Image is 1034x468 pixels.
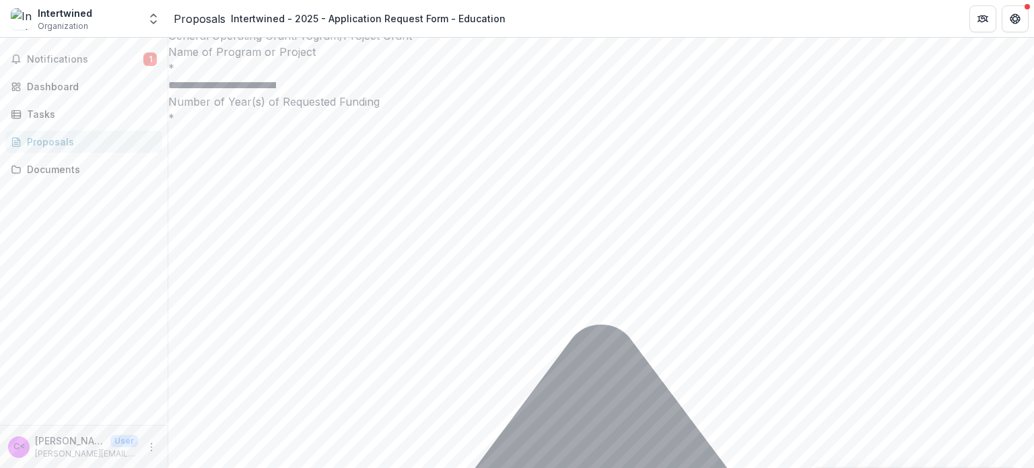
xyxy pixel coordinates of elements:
[5,131,162,153] a: Proposals
[5,103,162,125] a: Tasks
[168,94,1034,110] p: Number of Year(s) of Requested Funding
[5,75,162,98] a: Dashboard
[35,434,105,448] p: [PERSON_NAME] <[PERSON_NAME][EMAIL_ADDRESS][PERSON_NAME][DOMAIN_NAME]>
[144,5,163,32] button: Open entity switcher
[174,9,511,28] nav: breadcrumb
[27,79,151,94] div: Dashboard
[168,44,1034,60] p: Name of Program or Project
[38,6,92,20] div: Intertwined
[11,8,32,30] img: Intertwined
[231,11,506,26] div: Intertwined - 2025 - Application Request Form - Education
[5,48,162,70] button: Notifications1
[13,442,25,451] div: Cheronda Bryan <cheronda.bryan@liveintertwined.org>
[27,107,151,121] div: Tasks
[27,54,143,65] span: Notifications
[5,158,162,180] a: Documents
[143,439,160,455] button: More
[143,53,157,66] span: 1
[174,11,226,27] a: Proposals
[27,162,151,176] div: Documents
[27,135,151,149] div: Proposals
[969,5,996,32] button: Partners
[110,435,138,447] p: User
[1002,5,1029,32] button: Get Help
[38,20,88,32] span: Organization
[35,448,138,460] p: [PERSON_NAME][EMAIL_ADDRESS][PERSON_NAME][DOMAIN_NAME]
